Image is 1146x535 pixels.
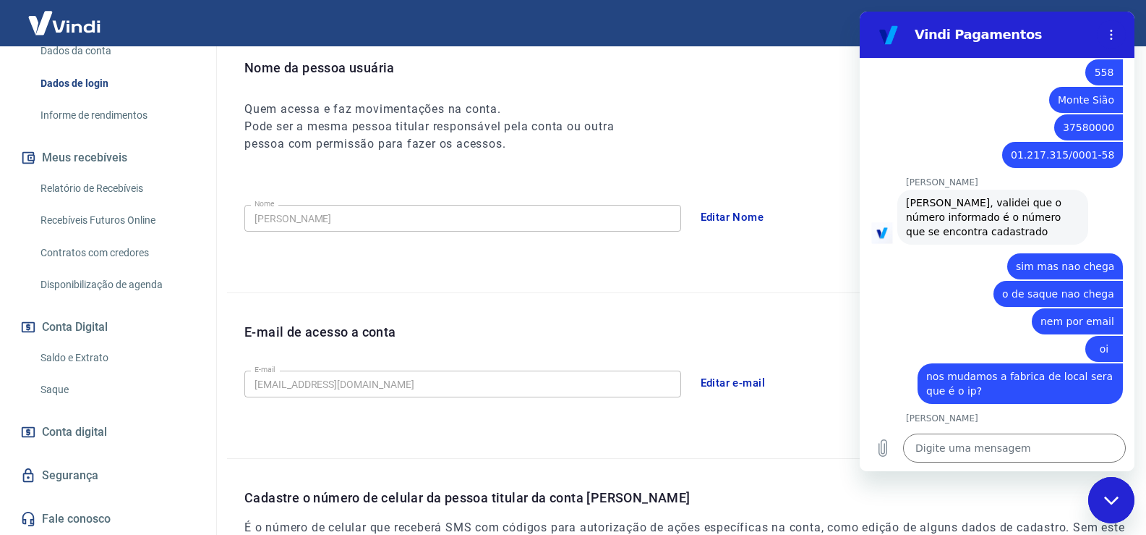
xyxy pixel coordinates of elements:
[17,142,199,174] button: Meus recebíveis
[35,36,199,66] a: Dados da conta
[244,101,641,118] h6: Quem acessa e faz movimentações na conta.
[255,198,275,209] label: Nome
[35,101,199,130] a: Informe de rendimentos
[17,460,199,492] a: Segurança
[35,206,199,235] a: Recebíveis Futuros Online
[693,202,772,232] button: Editar Nome
[17,1,111,45] img: Vindi
[35,343,199,373] a: Saldo e Extrato
[244,58,641,77] p: Nome da pessoa usuária
[17,416,199,448] a: Conta digital
[255,364,275,375] label: E-mail
[35,238,199,268] a: Contratos com credores
[35,69,199,98] a: Dados de login
[17,503,199,535] a: Fale conosco
[35,375,199,405] a: Saque
[244,488,1129,507] p: Cadastre o número de celular da pessoa titular da conta [PERSON_NAME]
[693,368,774,398] button: Editar e-mail
[244,322,396,342] p: E-mail de acesso a conta
[244,118,641,153] h6: Pode ser a mesma pessoa titular responsável pela conta ou outra pessoa com permissão para fazer o...
[17,311,199,343] button: Conta Digital
[42,422,107,442] span: Conta digital
[1088,477,1134,523] iframe: Botão para abrir a janela de mensagens, conversa em andamento
[1077,10,1129,37] button: Sair
[35,174,199,203] a: Relatório de Recebíveis
[860,12,1134,471] iframe: Janela de mensagens
[35,270,199,300] a: Disponibilização de agenda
